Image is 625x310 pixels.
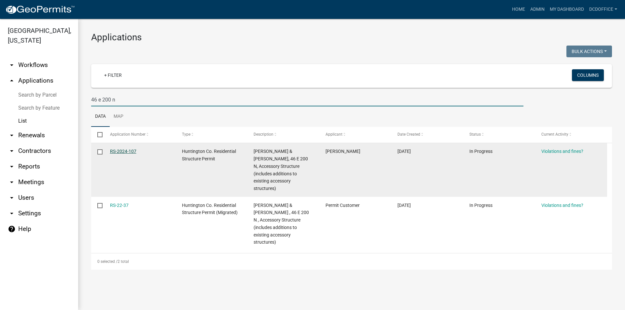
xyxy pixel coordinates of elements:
datatable-header-cell: Date Created [391,127,463,142]
datatable-header-cell: Application Number [104,127,175,142]
datatable-header-cell: Applicant [319,127,391,142]
button: Columns [572,69,604,81]
span: Status [469,132,481,137]
span: Huntington Co. Residential Structure Permit (Migrated) [182,203,238,215]
a: Violations and fines? [541,149,583,154]
i: arrow_drop_down [8,194,16,202]
span: Application Number [110,132,146,137]
datatable-header-cell: Type [175,127,247,142]
i: arrow_drop_down [8,178,16,186]
a: My Dashboard [547,3,587,16]
span: Date Created [397,132,420,137]
a: Admin [528,3,547,16]
a: Home [509,3,528,16]
datatable-header-cell: Description [247,127,319,142]
span: Fowerbaugh, Mark E & Janet L, 46 E 200 N, Accessory Structure (includes additions to existing acc... [254,149,308,191]
button: Bulk Actions [566,46,612,57]
span: Type [182,132,190,137]
span: Huntington Co. Residential Structure Permit [182,149,236,161]
a: Data [91,106,110,127]
h3: Applications [91,32,612,43]
span: 0 selected / [97,259,118,264]
span: 02/21/2022 [397,203,411,208]
datatable-header-cell: Current Activity [535,127,607,142]
i: help [8,225,16,233]
i: arrow_drop_up [8,77,16,85]
a: Map [110,106,127,127]
input: Search for applications [91,93,523,106]
span: In Progress [469,203,493,208]
a: DCDOffice [587,3,620,16]
datatable-header-cell: Status [463,127,535,142]
i: arrow_drop_down [8,61,16,69]
span: 06/11/2024 [397,149,411,154]
span: Kimberly Hostetler [326,149,360,154]
a: + Filter [99,69,127,81]
span: Fowerbaugh, Mark E & Janet L , 46 E 200 N , Accessory Structure (includes additions to existing a... [254,203,309,245]
span: Permit Customer [326,203,360,208]
a: RS-2024-107 [110,149,136,154]
i: arrow_drop_down [8,209,16,217]
datatable-header-cell: Select [91,127,104,142]
i: arrow_drop_down [8,131,16,139]
a: Violations and fines? [541,203,583,208]
span: Applicant [326,132,342,137]
span: Current Activity [541,132,568,137]
a: RS-22-37 [110,203,129,208]
span: Description [254,132,273,137]
div: 2 total [91,253,612,270]
i: arrow_drop_down [8,147,16,155]
span: In Progress [469,149,493,154]
i: arrow_drop_down [8,163,16,170]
